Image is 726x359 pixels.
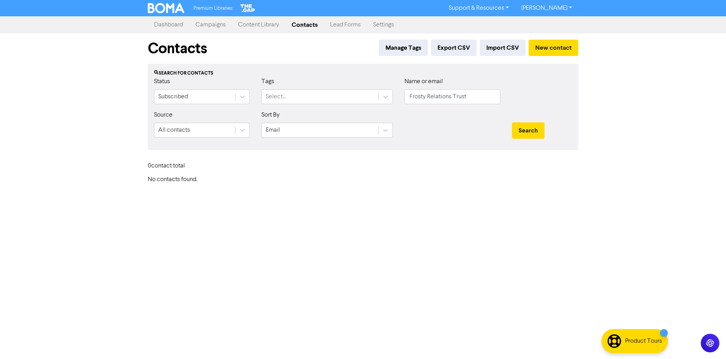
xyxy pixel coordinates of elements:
a: Dashboard [148,17,189,33]
button: Import CSV [480,40,525,56]
span: Premium Libraries: [194,6,233,11]
a: [PERSON_NAME] [515,2,578,14]
div: Search for contacts [154,70,572,77]
label: Status [154,77,170,86]
div: All contacts [158,125,190,135]
div: Select... [266,92,286,101]
a: Lead Forms [324,17,367,33]
a: Support & Resources [443,2,515,14]
img: BOMA Logo [148,3,184,13]
button: New contact [529,40,578,56]
img: The Gap [239,3,256,13]
a: Settings [367,17,400,33]
button: Manage Tags [379,40,428,56]
div: Email [266,125,280,135]
h6: 0 contact total [148,162,210,170]
label: Source [154,110,173,120]
a: Campaigns [189,17,232,33]
button: Search [512,122,544,139]
label: Name or email [404,77,443,86]
a: Content Library [232,17,285,33]
h1: Contacts [148,40,207,58]
label: Sort By [261,110,280,120]
a: Contacts [285,17,324,33]
div: Subscribed [158,92,188,101]
iframe: Chat Widget [687,322,726,359]
label: Tags [261,77,274,86]
button: Export CSV [431,40,477,56]
h6: No contacts found. [148,176,578,183]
